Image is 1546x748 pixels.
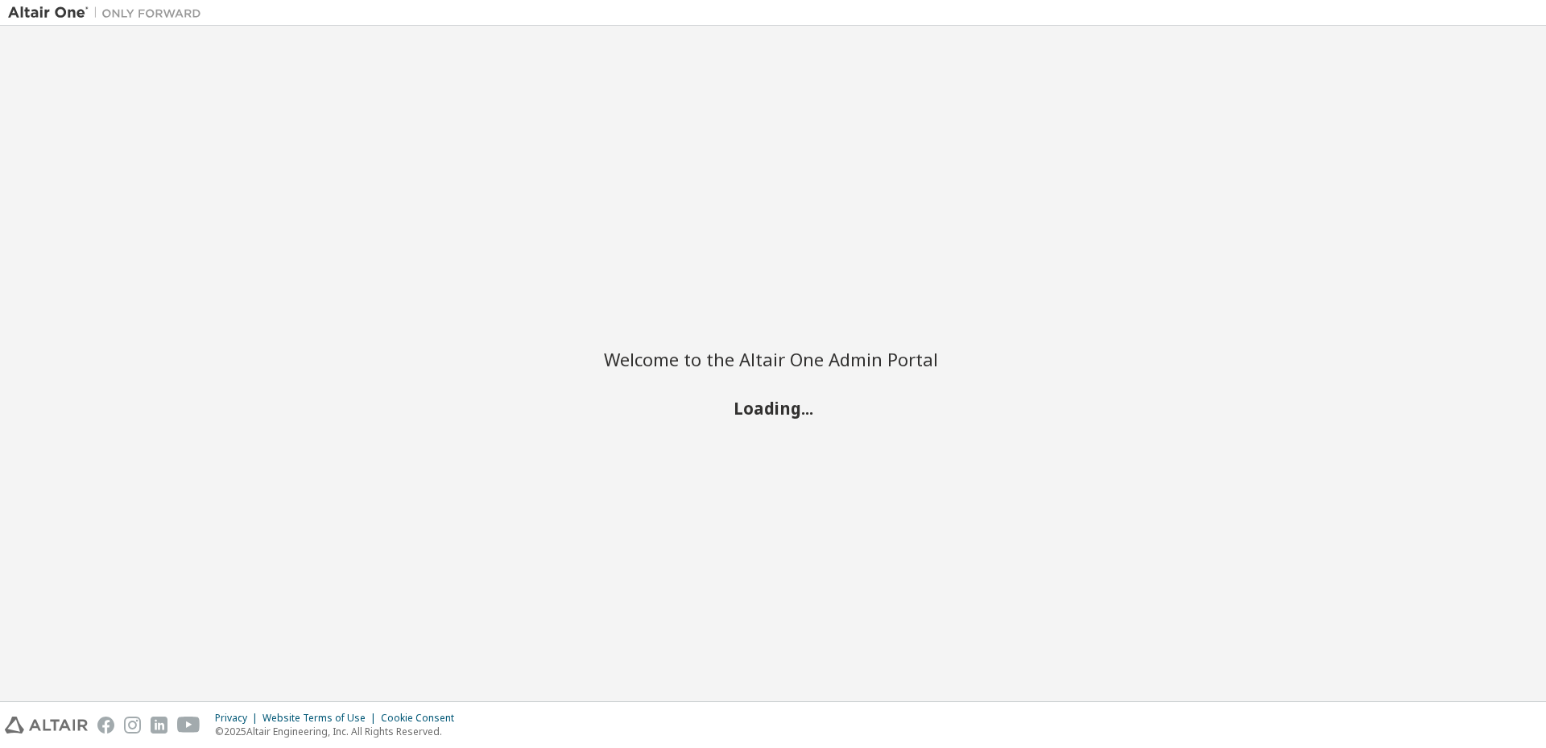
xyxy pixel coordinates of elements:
[262,712,381,725] div: Website Terms of Use
[604,397,942,418] h2: Loading...
[97,717,114,734] img: facebook.svg
[151,717,167,734] img: linkedin.svg
[177,717,200,734] img: youtube.svg
[5,717,88,734] img: altair_logo.svg
[215,712,262,725] div: Privacy
[215,725,464,738] p: © 2025 Altair Engineering, Inc. All Rights Reserved.
[604,348,942,370] h2: Welcome to the Altair One Admin Portal
[124,717,141,734] img: instagram.svg
[381,712,464,725] div: Cookie Consent
[8,5,209,21] img: Altair One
